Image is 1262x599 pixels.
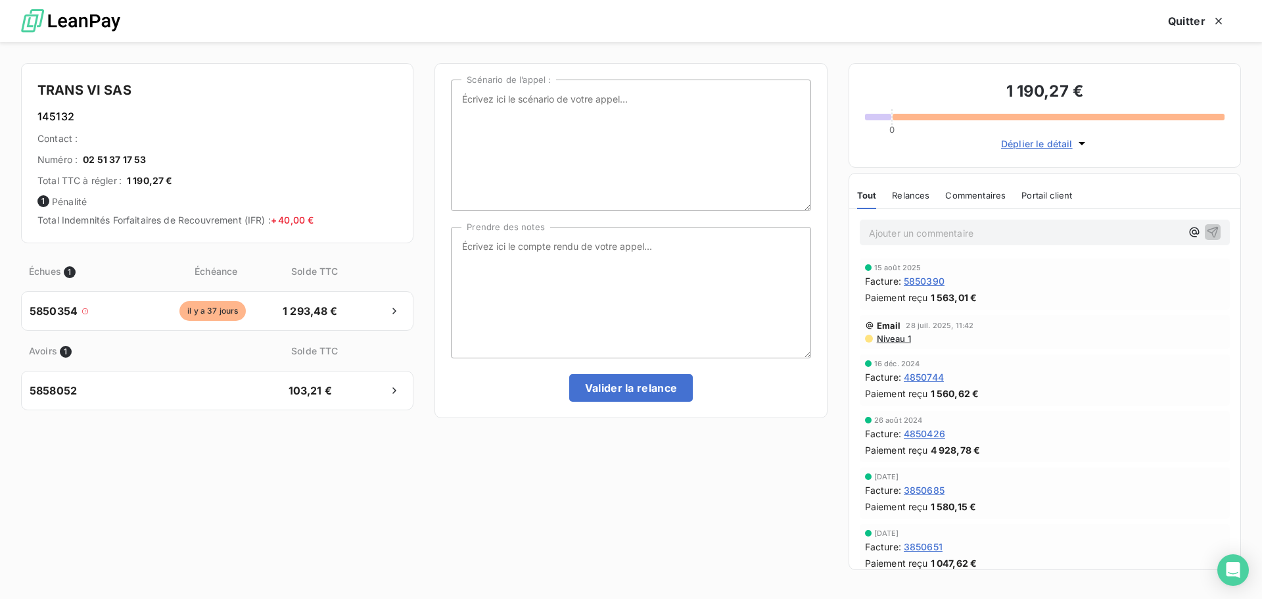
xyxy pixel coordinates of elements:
span: 1 560,62 € [931,387,979,400]
span: Solde TTC [280,264,349,278]
span: + 40,00 € [271,214,314,226]
span: Pénalité [37,195,397,208]
span: 1 293,48 € [275,303,344,319]
span: 1 [37,195,49,207]
span: Échues [29,264,61,278]
span: Échéance [154,264,277,278]
span: 0 [889,124,895,135]
span: 1 580,15 € [931,500,977,514]
span: Contact : [37,132,78,145]
span: Commentaires [945,190,1006,201]
span: Paiement reçu [865,291,928,304]
span: Numéro : [37,153,78,166]
h3: 1 190,27 € [865,80,1225,106]
span: 4 928,78 € [931,443,981,457]
span: Facture : [865,370,901,384]
button: Déplier le détail [997,136,1092,151]
span: Total Indemnités Forfaitaires de Recouvrement (IFR) : [37,214,314,226]
button: Quitter [1152,7,1241,35]
span: 26 août 2024 [874,416,923,424]
span: Paiement reçu [865,387,928,400]
span: il y a 37 jours [179,301,246,321]
span: Avoirs [29,344,57,358]
h4: TRANS VI SAS [37,80,397,101]
span: Niveau 1 [876,333,911,344]
span: 16 déc. 2024 [874,360,920,368]
span: 15 août 2025 [874,264,922,272]
div: Open Intercom Messenger [1217,554,1249,586]
span: Solde TTC [280,344,349,358]
span: Total TTC à régler : [37,174,122,187]
span: 3850685 [904,483,945,497]
span: 28 juil. 2025, 11:42 [906,322,973,329]
span: 4850744 [904,370,944,384]
span: Paiement reçu [865,443,928,457]
span: Relances [892,190,929,201]
span: [DATE] [874,473,899,481]
span: 5850354 [30,303,78,319]
span: Paiement reçu [865,500,928,514]
span: Facture : [865,540,901,554]
h6: 145132 [37,108,397,124]
span: 02 51 37 17 53 [83,153,146,166]
span: 5850390 [904,274,945,288]
span: 1 [60,346,72,358]
span: Tout [857,190,877,201]
button: Valider la relance [569,374,693,402]
span: 1 190,27 € [127,174,173,187]
span: Facture : [865,427,901,441]
span: Facture : [865,274,901,288]
span: 103,21 € [275,383,344,398]
span: [DATE] [874,529,899,537]
span: 1 563,01 € [931,291,977,304]
span: 3850651 [904,540,943,554]
span: 1 047,62 € [931,556,977,570]
span: Facture : [865,483,901,497]
span: Email [877,320,901,331]
span: 5858052 [30,383,77,398]
span: Portail client [1021,190,1072,201]
span: 4850426 [904,427,945,441]
span: Paiement reçu [865,556,928,570]
span: Déplier le détail [1001,137,1073,151]
img: logo LeanPay [21,3,120,39]
span: 1 [64,266,76,278]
